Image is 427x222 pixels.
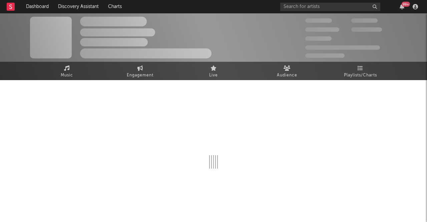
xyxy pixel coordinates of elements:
[209,71,218,79] span: Live
[305,45,380,50] span: 50.000.000 Monthly Listeners
[324,62,397,80] a: Playlists/Charts
[305,53,345,58] span: Jump Score: 85.0
[344,71,377,79] span: Playlists/Charts
[400,4,404,9] button: 99+
[127,71,153,79] span: Engagement
[103,62,177,80] a: Engagement
[351,27,382,32] span: 1.000.000
[280,3,380,11] input: Search for artists
[305,18,332,23] span: 300.000
[30,62,103,80] a: Music
[61,71,73,79] span: Music
[305,36,332,41] span: 100.000
[402,2,410,7] div: 99 +
[277,71,297,79] span: Audience
[351,18,378,23] span: 100.000
[177,62,250,80] a: Live
[250,62,324,80] a: Audience
[305,27,339,32] span: 50.000.000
